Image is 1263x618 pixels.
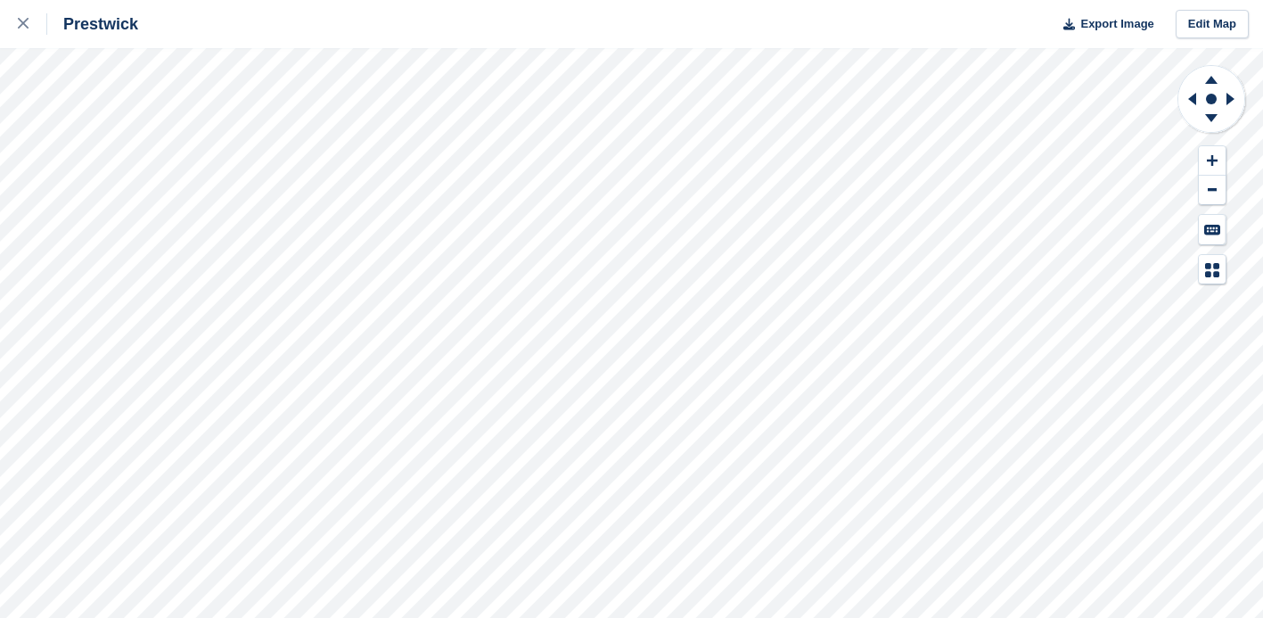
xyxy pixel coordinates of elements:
button: Keyboard Shortcuts [1199,215,1226,244]
button: Map Legend [1199,255,1226,284]
span: Export Image [1080,15,1153,33]
div: Prestwick [47,13,138,35]
button: Export Image [1053,10,1154,39]
button: Zoom In [1199,146,1226,176]
a: Edit Map [1176,10,1249,39]
button: Zoom Out [1199,176,1226,205]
